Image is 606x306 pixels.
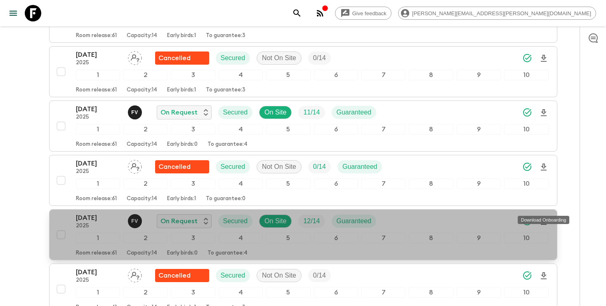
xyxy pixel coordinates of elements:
[314,70,358,80] div: 6
[167,250,198,257] p: Early birds: 0
[158,53,191,63] p: Cancelled
[167,33,196,39] p: Early birds: 1
[127,141,157,148] p: Capacity: 14
[76,213,121,223] p: [DATE]
[208,141,248,148] p: To guarantee: 4
[409,287,453,298] div: 8
[266,287,310,298] div: 5
[123,124,167,135] div: 2
[155,51,209,65] div: Flash Pack cancellation
[127,33,157,39] p: Capacity: 14
[221,53,245,63] p: Secured
[5,5,21,21] button: menu
[264,107,286,117] p: On Site
[221,162,245,172] p: Secured
[539,162,549,172] svg: Download Onboarding
[49,100,557,152] button: [DATE]2025Francisco ValeroOn RequestSecuredOn SiteTrip FillGuaranteed12345678910Room release:61Ca...
[219,287,263,298] div: 4
[76,223,121,229] p: 2025
[262,271,296,280] p: Not On Site
[76,70,120,80] div: 1
[208,250,248,257] p: To guarantee: 4
[171,178,215,189] div: 3
[206,196,245,202] p: To guarantee: 0
[504,178,548,189] div: 10
[128,54,142,60] span: Assign pack leader
[76,60,121,66] p: 2025
[314,287,358,298] div: 6
[218,215,253,228] div: Secured
[266,178,310,189] div: 5
[337,216,372,226] p: Guaranteed
[457,70,501,80] div: 9
[171,233,215,243] div: 3
[259,106,292,119] div: On Site
[313,53,326,63] p: 0 / 14
[216,269,250,282] div: Secured
[127,87,157,93] p: Capacity: 14
[76,277,121,284] p: 2025
[266,124,310,135] div: 5
[158,162,191,172] p: Cancelled
[308,51,331,65] div: Trip Fill
[398,7,596,20] div: [PERSON_NAME][EMAIL_ADDRESS][PERSON_NAME][DOMAIN_NAME]
[262,162,296,172] p: Not On Site
[76,178,120,189] div: 1
[167,87,196,93] p: Early birds: 1
[257,269,302,282] div: Not On Site
[123,233,167,243] div: 2
[504,287,548,298] div: 10
[361,287,406,298] div: 7
[348,10,391,16] span: Give feedback
[76,50,121,60] p: [DATE]
[123,287,167,298] div: 2
[223,216,248,226] p: Secured
[337,107,372,117] p: Guaranteed
[76,124,120,135] div: 1
[171,70,215,80] div: 3
[266,70,310,80] div: 5
[123,70,167,80] div: 2
[259,215,292,228] div: On Site
[127,250,157,257] p: Capacity: 14
[131,109,138,116] p: F V
[303,216,320,226] p: 12 / 14
[206,33,245,39] p: To guarantee: 3
[219,70,263,80] div: 4
[361,233,406,243] div: 7
[518,216,569,224] div: Download Onboarding
[219,178,263,189] div: 4
[314,178,358,189] div: 6
[76,250,117,257] p: Room release: 61
[131,218,138,224] p: F V
[298,215,325,228] div: Trip Fill
[167,196,196,202] p: Early birds: 1
[160,216,198,226] p: On Request
[218,106,253,119] div: Secured
[522,53,532,63] svg: Synced Successfully
[457,124,501,135] div: 9
[171,287,215,298] div: 3
[76,233,120,243] div: 1
[314,233,358,243] div: 6
[128,162,142,169] span: Assign pack leader
[457,287,501,298] div: 9
[409,124,453,135] div: 8
[128,214,144,228] button: FV
[76,196,117,202] p: Room release: 61
[76,33,117,39] p: Room release: 61
[123,178,167,189] div: 2
[128,217,144,223] span: Francisco Valero
[155,160,209,173] div: Flash Pack cancellation
[223,107,248,117] p: Secured
[128,271,142,278] span: Assign pack leader
[522,271,532,280] svg: Synced Successfully
[303,107,320,117] p: 11 / 14
[76,114,121,121] p: 2025
[257,51,302,65] div: Not On Site
[409,178,453,189] div: 8
[361,178,406,189] div: 7
[539,271,549,281] svg: Download Onboarding
[76,267,121,277] p: [DATE]
[128,105,144,119] button: FV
